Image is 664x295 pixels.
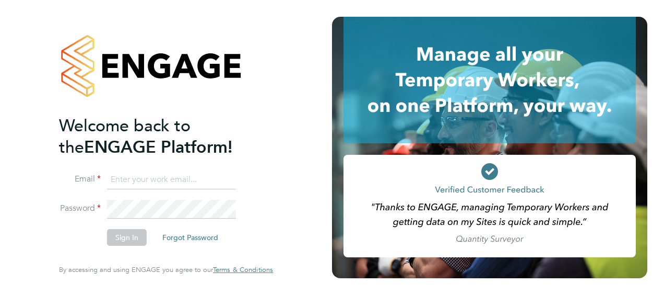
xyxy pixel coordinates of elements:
[59,265,273,274] span: By accessing and using ENGAGE you agree to our
[59,174,101,185] label: Email
[107,171,236,189] input: Enter your work email...
[59,116,191,157] span: Welcome back to the
[59,203,101,214] label: Password
[213,266,273,274] a: Terms & Conditions
[107,229,147,246] button: Sign In
[59,115,263,158] h2: ENGAGE Platform!
[154,229,227,246] button: Forgot Password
